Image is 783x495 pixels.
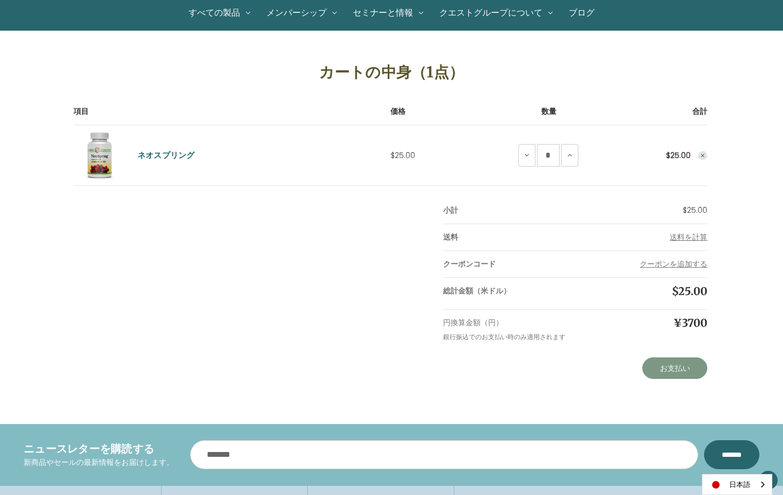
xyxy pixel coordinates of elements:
p: 新商品やセールの最新情報をお届けします。 [24,457,174,468]
span: ¥3700 [673,316,707,329]
button: Add Info [670,232,707,243]
th: 価格 [390,106,496,125]
aside: Language selected: 日本語 [702,474,772,495]
th: 合計 [602,106,708,125]
span: $25.00 [683,205,707,216]
button: Remove NeoSpring from cart [698,151,708,161]
button: クーポンを追加する [640,259,707,270]
span: $25.00 [672,284,707,298]
th: 数量 [496,106,602,125]
strong: 総計金額（米ドル） [443,285,511,296]
a: 日本語 [702,475,772,494]
th: 項目 [74,106,391,125]
h1: カートの中身（1点） [74,61,710,83]
strong: クーポンコード [443,259,496,269]
strong: $25.00 [666,150,691,161]
a: ネオスプリング [137,149,195,162]
a: お支払い [642,357,708,379]
small: 銀行振込でのお支払い時のみ適用されます [443,332,565,341]
p: 円換算金額（円） [443,317,575,328]
span: 送料を計算 [670,232,707,242]
h4: ニュースレターを購読する [24,441,174,457]
div: Language [702,474,772,495]
strong: 小計 [443,205,458,216]
span: $25.00 [390,150,415,161]
input: NeoSpring [537,144,560,167]
strong: 送料 [443,232,458,242]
